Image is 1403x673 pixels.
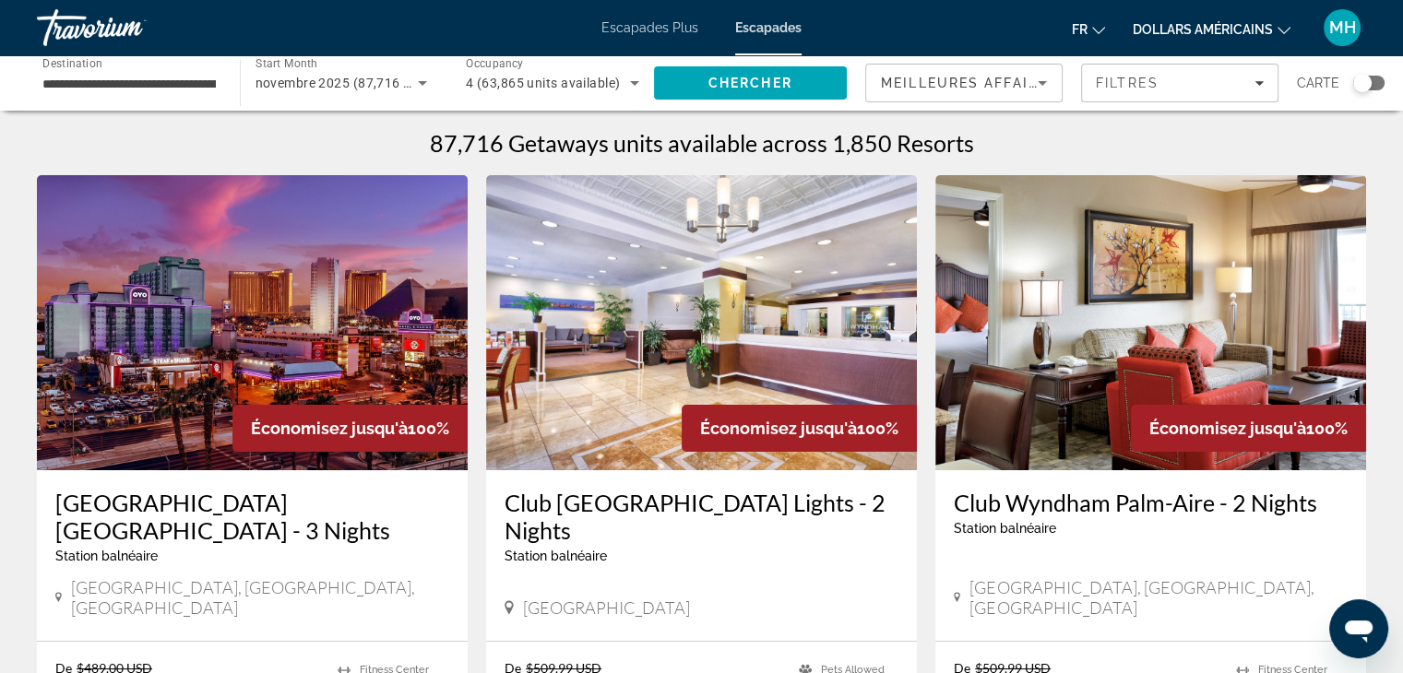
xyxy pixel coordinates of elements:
span: [GEOGRAPHIC_DATA], [GEOGRAPHIC_DATA], [GEOGRAPHIC_DATA] [71,577,449,618]
div: 100% [232,405,468,452]
font: fr [1072,22,1088,37]
button: Filters [1081,64,1278,102]
a: Escapades Plus [601,20,698,35]
button: Changer de devise [1133,16,1290,42]
mat-select: Sort by [881,72,1047,94]
span: [GEOGRAPHIC_DATA] [523,597,690,618]
img: Club Wyndham Palm-Aire - 2 Nights [935,175,1366,470]
h1: 87,716 Getaways units available across 1,850 Resorts [430,129,974,157]
span: Start Month [256,57,317,70]
span: [GEOGRAPHIC_DATA], [GEOGRAPHIC_DATA], [GEOGRAPHIC_DATA] [969,577,1348,618]
button: Changer de langue [1072,16,1105,42]
span: Occupancy [466,57,524,70]
span: Économisez jusqu'à [251,419,408,438]
iframe: Bouton de lancement de la fenêtre de messagerie [1329,599,1388,658]
font: MH [1329,18,1356,37]
a: Escapades [735,20,802,35]
button: Search [654,66,848,100]
a: [GEOGRAPHIC_DATA] [GEOGRAPHIC_DATA] - 3 Nights [55,489,449,544]
span: Station balnéaire [954,521,1056,536]
div: 100% [1131,405,1366,452]
input: Select destination [42,73,216,95]
span: Station balnéaire [505,549,607,563]
span: 4 (63,865 units available) [466,76,620,90]
span: Destination [42,56,102,69]
img: Club Wyndham Harbour Lights - 2 Nights [486,175,917,470]
button: Menu utilisateur [1318,8,1366,47]
a: Club [GEOGRAPHIC_DATA] Lights - 2 Nights [505,489,898,544]
span: Carte [1297,70,1339,96]
span: Station balnéaire [55,549,158,563]
span: Économisez jusqu'à [700,419,857,438]
a: Travorium [37,4,221,52]
span: Chercher [708,76,792,90]
span: Filtres [1096,76,1159,90]
span: novembre 2025 (87,716 units available) [256,76,497,90]
a: Club Wyndham Palm-Aire - 2 Nights [954,489,1348,516]
div: 100% [682,405,917,452]
img: OYO Hotel & Casino Las Vegas - 3 Nights [37,175,468,470]
span: Économisez jusqu'à [1149,419,1306,438]
font: dollars américains [1133,22,1273,37]
span: Meilleures affaires [881,76,1058,90]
